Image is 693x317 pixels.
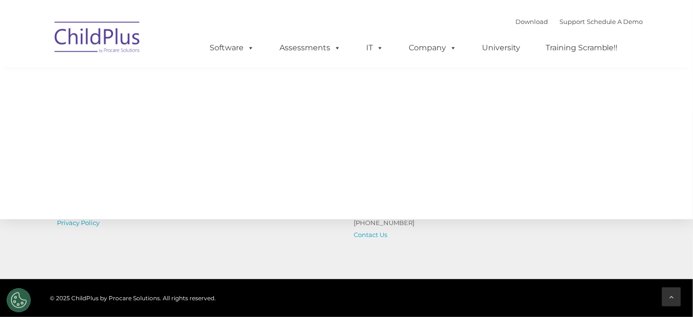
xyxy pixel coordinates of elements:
[57,219,100,226] a: Privacy Policy
[357,38,393,57] a: IT
[479,15,693,317] iframe: Chat Widget
[7,288,31,312] button: Cookies Settings
[270,38,350,57] a: Assessments
[399,38,466,57] a: Company
[50,15,145,63] img: ChildPlus by Procare Solutions
[354,231,387,238] a: Contact Us
[50,294,216,302] span: © 2025 ChildPlus by Procare Solutions. All rights reserved.
[200,38,264,57] a: Software
[472,38,530,57] a: University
